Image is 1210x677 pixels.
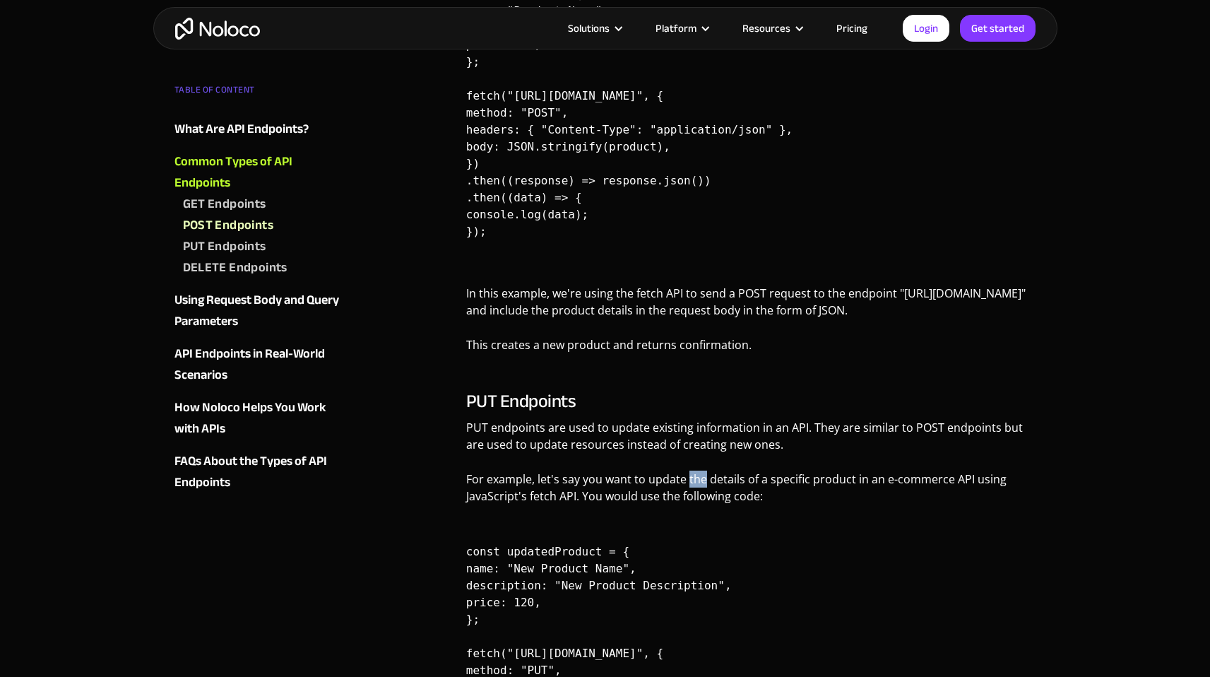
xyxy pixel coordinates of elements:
p: PUT endpoints are used to update existing information in an API. They are similar to POST endpoin... [466,419,1036,464]
a: GET Endpoints [183,194,345,215]
a: Common Types of API Endpoints [174,151,345,194]
div: PUT Endpoints [183,236,266,257]
a: Pricing [819,19,885,37]
a: Get started [960,15,1036,42]
p: This creates a new product and returns confirmation. [466,336,1036,364]
a: How Noloco Helps You Work with APIs [174,397,345,440]
a: POST Endpoints [183,215,345,236]
a: API Endpoints in Real-World Scenarios [174,343,345,386]
a: PUT Endpoints [183,236,345,257]
div: Resources [742,19,790,37]
div: What Are API Endpoints? [174,119,309,140]
div: TABLE OF CONTENT [174,79,345,107]
div: Platform [638,19,725,37]
div: DELETE Endpoints [183,257,287,278]
div: Solutions [568,19,610,37]
h3: PUT Endpoints [466,391,1036,412]
div: Solutions [550,19,638,37]
a: What Are API Endpoints? [174,119,345,140]
a: home [175,18,260,40]
p: In this example, we're using the fetch API to send a POST request to the endpoint "[URL][DOMAIN_N... [466,285,1036,329]
a: FAQs About the Types of API Endpoints [174,451,345,493]
a: DELETE Endpoints [183,257,345,278]
p: For example, let's say you want to update the details of a specific product in an e-commerce API ... [466,471,1036,515]
a: Using Request Body and Query Parameters [174,290,345,332]
div: Platform [656,19,696,37]
div: POST Endpoints [183,215,274,236]
div: Resources [725,19,819,37]
a: Login [903,15,949,42]
div: GET Endpoints [183,194,266,215]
